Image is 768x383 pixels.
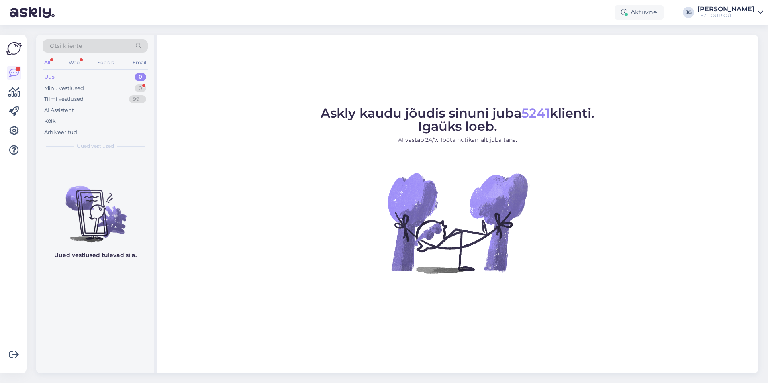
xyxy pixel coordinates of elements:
[44,95,84,103] div: Tiimi vestlused
[697,12,754,19] div: TEZ TOUR OÜ
[697,6,763,19] a: [PERSON_NAME]TEZ TOUR OÜ
[44,128,77,136] div: Arhiveeritud
[129,95,146,103] div: 99+
[385,151,530,295] img: No Chat active
[43,57,52,68] div: All
[683,7,694,18] div: JG
[36,171,154,244] img: No chats
[615,5,664,20] div: Aktiivne
[521,105,550,121] span: 5241
[67,57,81,68] div: Web
[44,117,56,125] div: Kõik
[131,57,148,68] div: Email
[44,106,74,114] div: AI Assistent
[6,41,22,56] img: Askly Logo
[96,57,116,68] div: Socials
[50,42,82,50] span: Otsi kliente
[135,73,146,81] div: 0
[321,105,594,134] span: Askly kaudu jõudis sinuni juba klienti. Igaüks loeb.
[44,73,55,81] div: Uus
[54,251,137,259] p: Uued vestlused tulevad siia.
[135,84,146,92] div: 0
[697,6,754,12] div: [PERSON_NAME]
[44,84,84,92] div: Minu vestlused
[321,136,594,144] p: AI vastab 24/7. Tööta nutikamalt juba täna.
[77,143,114,150] span: Uued vestlused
